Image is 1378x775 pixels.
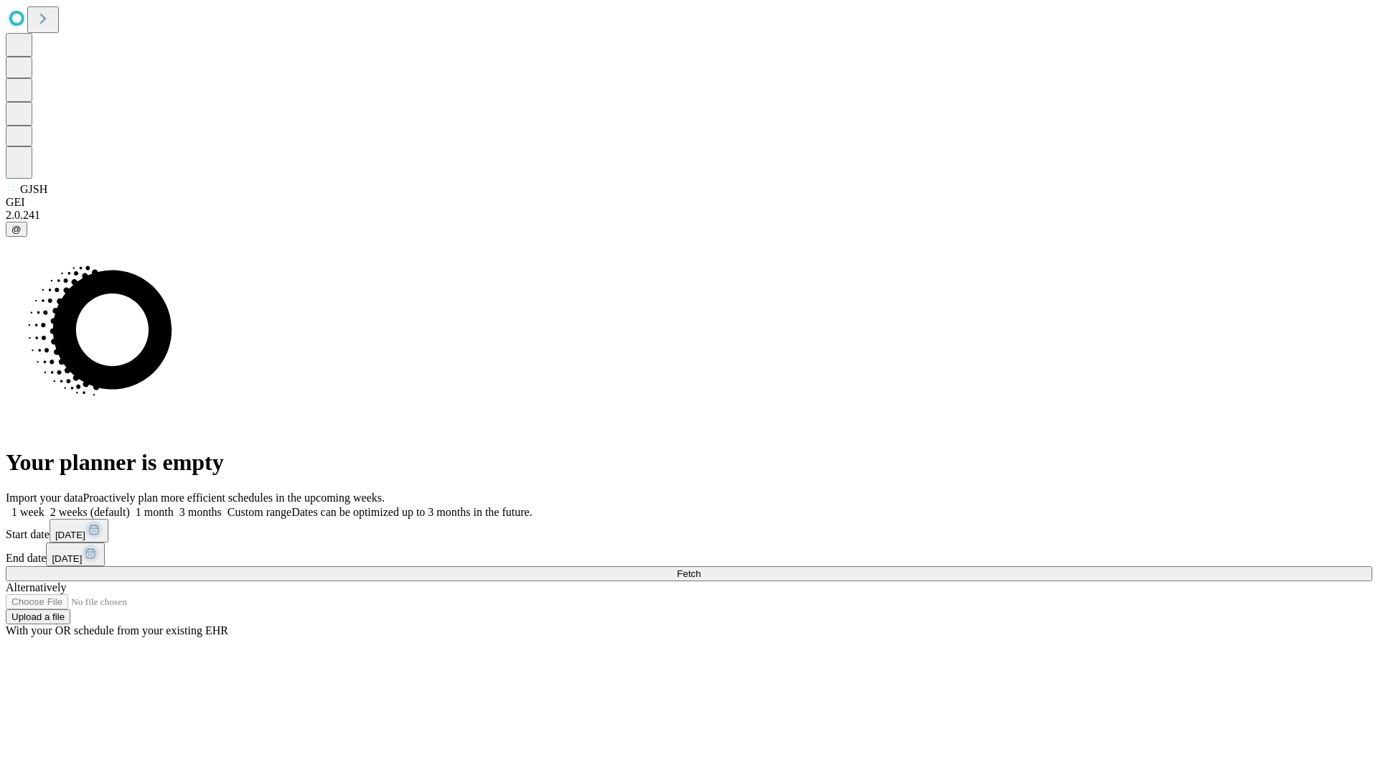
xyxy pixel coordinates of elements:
span: With your OR schedule from your existing EHR [6,624,228,637]
button: @ [6,222,27,237]
span: 1 month [136,506,174,518]
span: Fetch [677,568,700,579]
span: Alternatively [6,581,66,593]
span: [DATE] [55,530,85,540]
span: Import your data [6,492,83,504]
span: @ [11,224,22,235]
button: Upload a file [6,609,70,624]
h1: Your planner is empty [6,449,1372,476]
span: 1 week [11,506,44,518]
span: 2 weeks (default) [50,506,130,518]
div: 2.0.241 [6,209,1372,222]
div: End date [6,542,1372,566]
span: 3 months [179,506,222,518]
span: GJSH [20,183,47,195]
button: [DATE] [46,542,105,566]
span: Custom range [228,506,291,518]
button: [DATE] [50,519,108,542]
div: Start date [6,519,1372,542]
span: Dates can be optimized up to 3 months in the future. [291,506,532,518]
span: Proactively plan more efficient schedules in the upcoming weeks. [83,492,385,504]
span: [DATE] [52,553,82,564]
div: GEI [6,196,1372,209]
button: Fetch [6,566,1372,581]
